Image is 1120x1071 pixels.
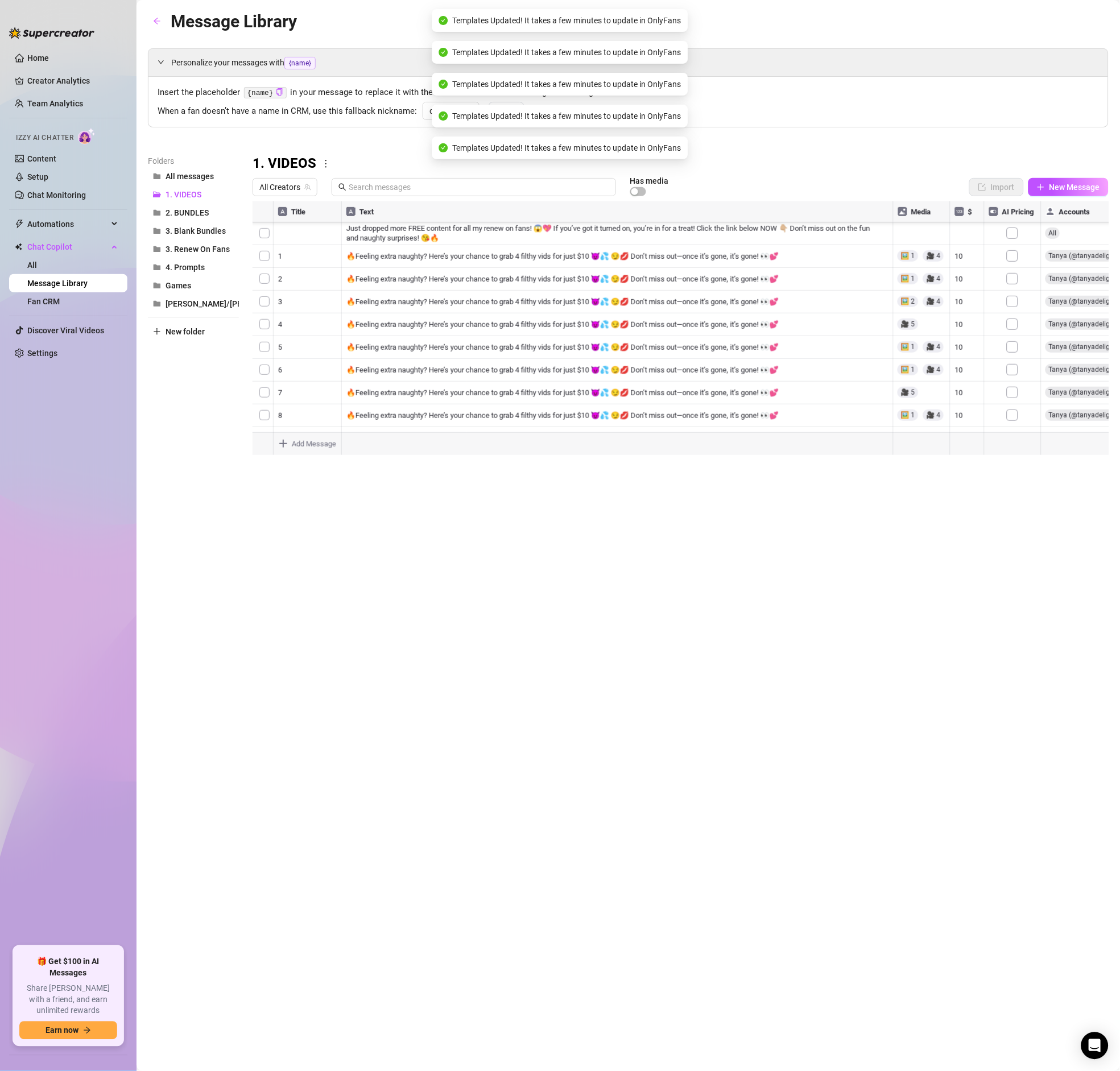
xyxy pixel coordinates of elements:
[153,300,161,308] span: folder
[1081,1032,1109,1060] div: Open Intercom Messenger
[27,297,60,306] a: Fan CRM
[166,172,214,181] span: All messages
[19,983,117,1017] span: Share [PERSON_NAME] with a friend, and earn unlimited rewards
[27,53,49,63] a: Home
[153,227,161,235] span: folder
[453,14,681,27] span: Templates Updated! It takes a few minutes to update in OnlyFans
[148,49,1108,76] div: Personalize your messages with{name}
[15,243,22,251] img: Chat Copilot
[148,222,239,240] button: 3. Blank Bundles
[9,27,94,39] img: logo-BBDzfeDw.svg
[439,48,448,57] span: check-circle
[1049,183,1100,192] span: New Message
[338,183,346,191] span: search
[153,245,161,253] span: folder
[166,190,201,199] span: 1. VIDEOS
[284,57,316,69] span: {name}
[321,159,331,169] span: more
[166,208,209,217] span: 2. BUNDLES
[153,191,161,199] span: folder-open
[27,191,86,200] a: Chat Monitoring
[276,88,283,96] span: copy
[453,46,681,59] span: Templates Updated! It takes a few minutes to update in OnlyFans
[83,1027,91,1035] span: arrow-right
[27,154,56,163] a: Content
[19,1022,117,1040] button: Earn nowarrow-right
[304,184,311,191] span: team
[148,240,239,258] button: 3. Renew On Fans
[78,128,96,144] img: AI Chatter
[153,263,161,271] span: folder
[15,220,24,229] span: thunderbolt
[969,178,1024,196] button: Import
[148,185,239,204] button: 1. VIDEOS
[148,167,239,185] button: All messages
[259,179,311,196] span: All Creators
[27,72,118,90] a: Creator Analytics
[148,295,239,313] button: [PERSON_NAME]/[PERSON_NAME]
[27,215,108,233] span: Automations
[46,1026,78,1035] span: Earn now
[439,80,448,89] span: check-circle
[166,263,205,272] span: 4. Prompts
[489,102,524,120] button: Save
[153,328,161,336] span: plus
[148,155,239,167] article: Folders
[166,299,291,308] span: [PERSON_NAME]/[PERSON_NAME]
[349,181,609,193] input: Search messages
[27,238,108,256] span: Chat Copilot
[19,957,117,979] span: 🎁 Get $100 in AI Messages
[27,326,104,335] a: Discover Viral Videos
[166,327,205,336] span: New folder
[244,87,287,99] code: {name}
[27,172,48,181] a: Setup
[453,78,681,90] span: Templates Updated! It takes a few minutes to update in OnlyFans
[148,276,239,295] button: Games
[166,245,230,254] span: 3. Renew On Fans
[630,177,669,184] article: Has media
[148,258,239,276] button: 4. Prompts
[153,282,161,290] span: folder
[1037,183,1045,191] span: plus
[153,172,161,180] span: folder
[276,88,283,97] button: Click to Copy
[148,204,239,222] button: 2. BUNDLES
[166,281,191,290] span: Games
[439,143,448,152] span: check-circle
[27,279,88,288] a: Message Library
[27,349,57,358] a: Settings
[171,8,297,35] article: Message Library
[1028,178,1109,196] button: New Message
[253,155,316,173] h3: 1. VIDEOS
[171,56,1099,69] span: Personalize your messages with
[166,226,226,235] span: 3. Blank Bundles
[16,133,73,143] span: Izzy AI Chatter
[439,16,448,25] span: check-circle
[27,99,83,108] a: Team Analytics
[158,59,164,65] span: expanded
[153,17,161,25] span: arrow-left
[158,86,1099,100] span: Insert the placeholder in your message to replace it with the fan’s first name when sending the m...
[148,322,239,341] button: New folder
[153,209,161,217] span: folder
[453,110,681,122] span: Templates Updated! It takes a few minutes to update in OnlyFans
[439,111,448,121] span: check-circle
[27,260,37,270] a: All
[453,142,681,154] span: Templates Updated! It takes a few minutes to update in OnlyFans
[158,105,417,118] span: When a fan doesn’t have a name in CRM, use this fallback nickname:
